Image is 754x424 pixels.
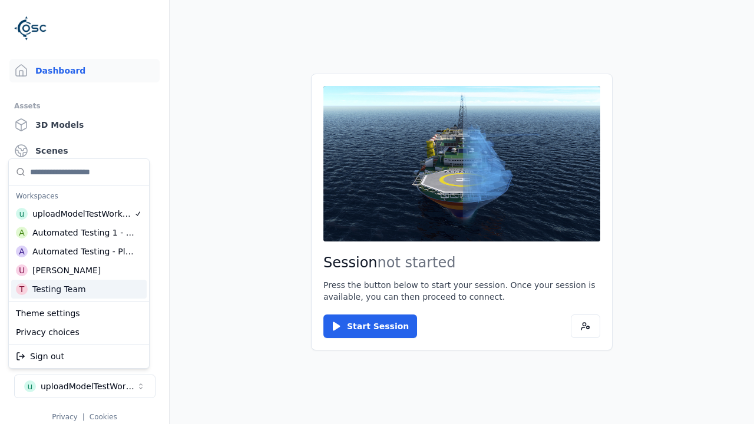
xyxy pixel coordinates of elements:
div: Automated Testing 1 - Playwright [32,227,135,238]
div: Testing Team [32,283,86,295]
div: Privacy choices [11,323,147,342]
div: [PERSON_NAME] [32,264,101,276]
div: Workspaces [11,188,147,204]
div: A [16,246,28,257]
div: uploadModelTestWorkspace [32,208,134,220]
div: Suggestions [9,344,149,368]
div: U [16,264,28,276]
div: Suggestions [9,302,149,344]
div: T [16,283,28,295]
div: A [16,227,28,238]
div: Sign out [11,347,147,366]
div: Automated Testing - Playwright [32,246,134,257]
div: Suggestions [9,159,149,301]
div: Theme settings [11,304,147,323]
div: u [16,208,28,220]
